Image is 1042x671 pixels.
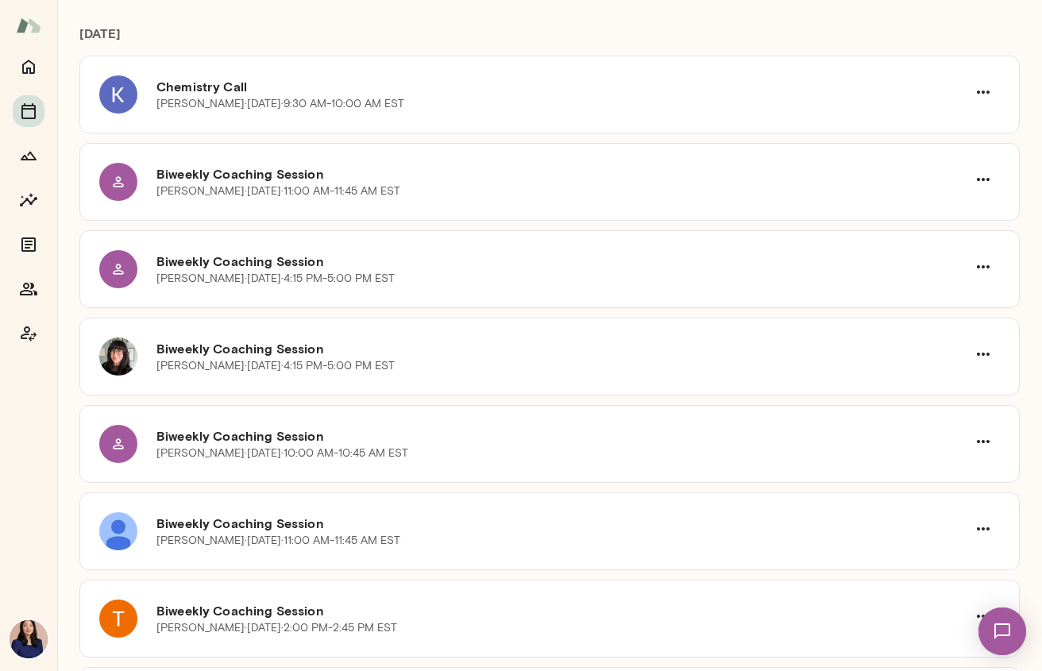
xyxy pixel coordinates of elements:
p: [PERSON_NAME] · [DATE] · 2:00 PM-2:45 PM EST [156,620,397,636]
button: Members [13,273,44,305]
h6: Biweekly Coaching Session [156,514,967,533]
p: [PERSON_NAME] · [DATE] · 4:15 PM-5:00 PM EST [156,271,395,287]
p: [PERSON_NAME] · [DATE] · 11:00 AM-11:45 AM EST [156,533,400,549]
p: [PERSON_NAME] · [DATE] · 4:15 PM-5:00 PM EST [156,358,395,374]
button: Documents [13,229,44,260]
img: Leah Kim [10,620,48,658]
p: [PERSON_NAME] · [DATE] · 10:00 AM-10:45 AM EST [156,445,408,461]
p: [PERSON_NAME] · [DATE] · 9:30 AM-10:00 AM EST [156,96,404,112]
p: [PERSON_NAME] · [DATE] · 11:00 AM-11:45 AM EST [156,183,400,199]
h6: Biweekly Coaching Session [156,426,967,445]
button: Growth Plan [13,140,44,172]
h6: Biweekly Coaching Session [156,601,967,620]
h6: Biweekly Coaching Session [156,252,967,271]
h6: Biweekly Coaching Session [156,339,967,358]
button: Coach app [13,318,44,349]
img: Mento [16,10,41,40]
button: Home [13,51,44,83]
button: Sessions [13,95,44,127]
h6: Biweekly Coaching Session [156,164,967,183]
h6: [DATE] [79,24,1020,56]
h6: Chemistry Call [156,77,967,96]
button: Insights [13,184,44,216]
